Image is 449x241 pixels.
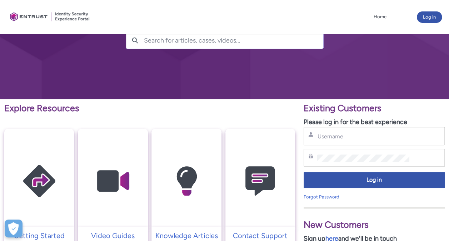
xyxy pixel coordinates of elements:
button: Log in [417,11,442,23]
a: Getting Started [4,230,74,241]
a: Forgot Password [304,194,339,200]
a: Video Guides [78,230,148,241]
span: Log in [308,176,440,184]
p: Please log in for the best experience [304,117,445,127]
p: New Customers [304,218,445,232]
img: Getting Started [5,143,73,220]
p: Knowledge Articles [155,230,218,241]
button: Search [126,32,144,49]
button: Open Preferences [5,220,23,237]
p: Video Guides [81,230,144,241]
button: Log in [304,172,445,188]
p: Existing Customers [304,102,445,115]
input: Username [317,133,409,140]
img: Video Guides [79,143,147,220]
div: Cookie Preferences [5,220,23,237]
p: Contact Support [229,230,291,241]
img: Contact Support [226,143,294,220]
img: Knowledge Articles [153,143,220,220]
p: Explore Resources [4,102,295,115]
a: Home [372,11,388,22]
input: Search for articles, cases, videos... [144,32,323,49]
a: Contact Support [225,230,295,241]
p: Getting Started [8,230,70,241]
a: Knowledge Articles [151,230,221,241]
